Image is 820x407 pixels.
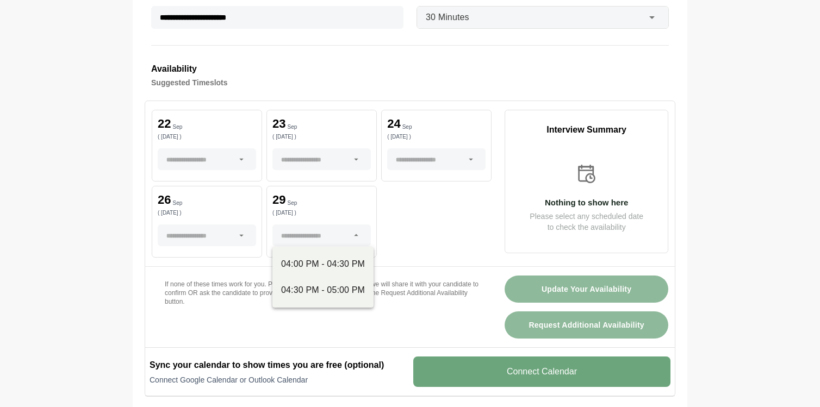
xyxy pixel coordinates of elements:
p: ( [DATE] ) [158,134,256,140]
p: Sep [288,201,297,206]
p: 23 [272,118,285,130]
p: Sep [172,201,182,206]
h4: Suggested Timeslots [151,76,669,89]
p: ( [DATE] ) [272,134,371,140]
button: Request Additional Availability [505,311,668,339]
button: Update Your Availability [505,275,668,303]
p: Please select any scheduled date to check the availability [505,211,668,233]
img: calender [575,162,598,185]
p: 29 [272,194,285,206]
p: Connect Google Calendar or Outlook Calendar [150,374,407,385]
v-button: Connect Calendar [413,356,670,387]
p: ( [DATE] ) [158,210,256,216]
p: 24 [387,118,400,130]
p: ( [DATE] ) [387,134,486,140]
p: Sep [172,124,182,130]
p: If none of these times work for you. Please update your availability and we will share it with yo... [165,280,479,306]
span: 30 Minutes [426,10,469,24]
p: 22 [158,118,171,130]
h2: Sync your calendar to show times you are free (optional) [150,359,407,372]
p: Sep [402,124,412,130]
p: Sep [288,124,297,130]
h3: Availability [151,62,669,76]
p: Nothing to show here [505,198,668,206]
p: Interview Summary [505,123,668,136]
p: ( [DATE] ) [272,210,371,216]
p: 26 [158,194,171,206]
